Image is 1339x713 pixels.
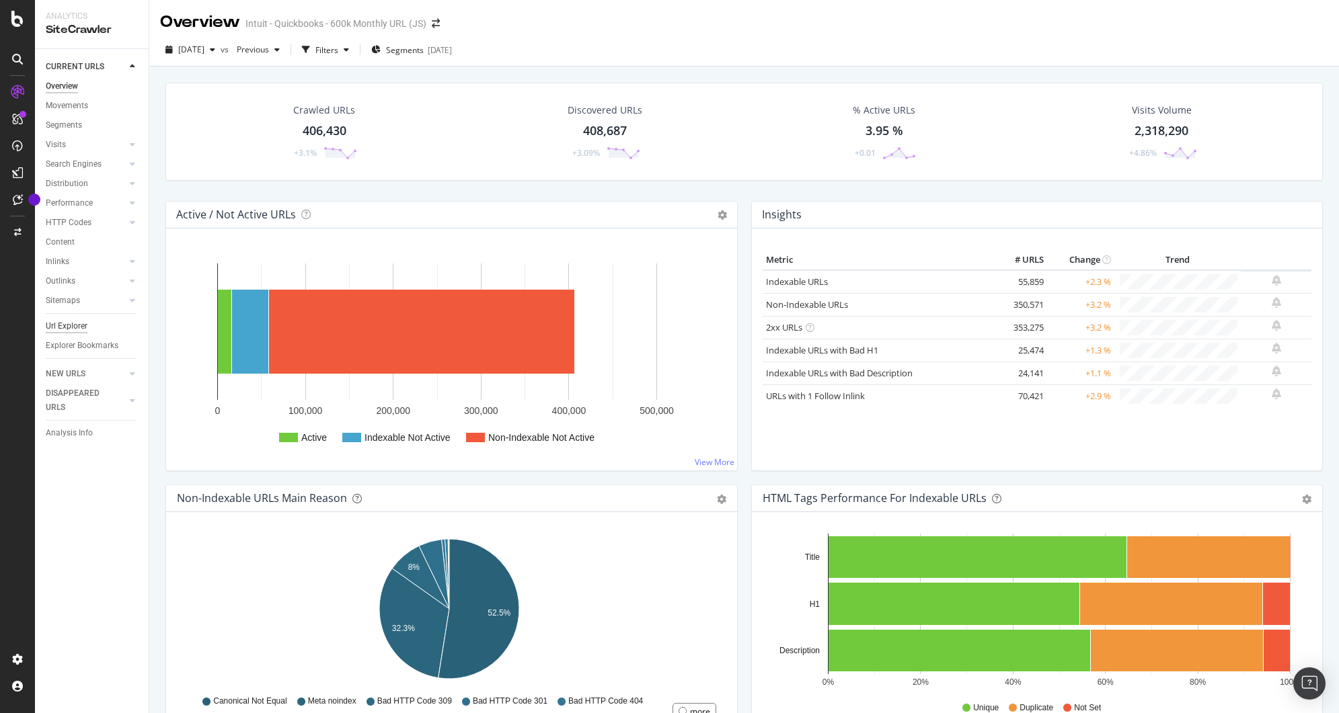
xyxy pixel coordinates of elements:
span: Segments [386,44,424,56]
button: [DATE] [160,39,221,60]
a: Visits [46,138,126,152]
th: Trend [1114,250,1241,270]
i: Options [718,210,727,220]
text: 0% [822,677,834,687]
span: Meta noindex [308,696,356,707]
svg: A chart. [177,250,726,460]
div: Overview [160,11,240,34]
div: Sitemaps [46,294,80,308]
div: bell-plus [1272,388,1281,399]
text: 500,000 [640,405,674,416]
a: Analysis Info [46,426,139,440]
text: Title [804,552,820,562]
text: 200,000 [376,405,410,416]
div: CURRENT URLS [46,60,104,74]
a: View More [695,456,734,468]
div: bell-plus [1272,366,1281,376]
text: Indexable Not Active [365,432,451,443]
text: Non-Indexable Not Active [488,432,595,443]
div: bell-plus [1272,297,1281,308]
td: +2.3 % [1047,270,1114,294]
div: bell-plus [1272,275,1281,286]
div: gear [717,495,726,504]
div: Non-Indexable URLs Main Reason [177,491,347,505]
a: URLs with 1 Follow Inlink [766,390,865,402]
a: 2xx URLs [766,321,802,333]
div: % Active URLs [853,103,915,117]
div: 3.95 % [866,122,903,140]
span: Previous [231,44,269,55]
svg: A chart. [763,534,1307,689]
div: bell-plus [1272,343,1281,353]
div: bell-plus [1272,320,1281,331]
td: 350,571 [993,293,1047,316]
td: 55,859 [993,270,1047,294]
text: Description [779,646,819,655]
td: +3.2 % [1047,316,1114,339]
text: 400,000 [552,405,586,416]
td: +1.1 % [1047,362,1114,384]
div: Performance [46,196,93,210]
div: 406,430 [303,122,346,140]
a: Explorer Bookmarks [46,339,139,353]
a: Url Explorer [46,319,139,333]
div: HTML Tags Performance for Indexable URLs [763,491,987,505]
th: # URLS [993,250,1047,270]
div: arrow-right-arrow-left [432,19,440,28]
span: 2025 Aug. 8th [178,44,204,55]
td: 25,474 [993,339,1047,362]
div: HTTP Codes [46,216,91,230]
div: +3.1% [294,147,317,159]
a: Sitemaps [46,294,126,308]
td: 24,141 [993,362,1047,384]
text: 0 [215,405,221,416]
div: NEW URLS [46,367,85,381]
text: 100,000 [289,405,323,416]
div: Explorer Bookmarks [46,339,118,353]
text: 100% [1280,677,1301,687]
a: Outlinks [46,274,126,288]
div: Analysis Info [46,426,93,440]
a: Indexable URLs with Bad H1 [766,344,878,356]
div: Analytics [46,11,138,22]
div: Visits [46,138,66,152]
text: 52.5% [488,608,510,618]
div: Filters [315,44,338,56]
td: +1.3 % [1047,339,1114,362]
text: 60% [1097,677,1113,687]
text: 80% [1190,677,1206,687]
text: 300,000 [464,405,498,416]
div: Intuit - Quickbooks - 600k Monthly URL (JS) [245,17,426,30]
a: Segments [46,118,139,132]
div: Visits Volume [1132,103,1192,117]
div: +4.86% [1129,147,1157,159]
div: 408,687 [583,122,627,140]
svg: A chart. [177,534,721,689]
h4: Insights [762,206,802,224]
text: Active [301,432,327,443]
td: 353,275 [993,316,1047,339]
div: Url Explorer [46,319,87,333]
div: Inlinks [46,255,69,269]
div: gear [1302,495,1311,504]
a: Performance [46,196,126,210]
div: Discovered URLs [568,103,642,117]
a: Movements [46,99,139,113]
div: SiteCrawler [46,22,138,38]
text: H1 [809,599,820,609]
div: Tooltip anchor [28,194,40,206]
text: 8% [408,562,420,572]
td: +2.9 % [1047,384,1114,407]
div: DISAPPEARED URLS [46,386,114,415]
a: Overview [46,79,139,93]
td: +3.2 % [1047,293,1114,316]
a: CURRENT URLS [46,60,126,74]
div: Content [46,235,75,249]
div: +3.09% [572,147,600,159]
a: Distribution [46,177,126,191]
div: Segments [46,118,82,132]
a: Non-Indexable URLs [766,298,848,310]
h4: Active / Not Active URLs [176,206,296,224]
